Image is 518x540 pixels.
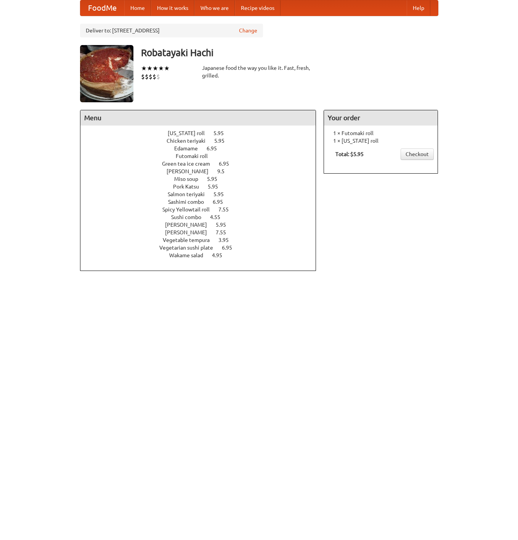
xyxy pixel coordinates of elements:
[239,27,257,34] a: Change
[162,206,243,213] a: Spicy Yellowtail roll 7.55
[401,148,434,160] a: Checkout
[163,237,217,243] span: Vegetable tempura
[407,0,430,16] a: Help
[328,129,434,137] li: 1 × Futomaki roll
[141,73,145,81] li: $
[169,252,236,258] a: Wakame salad 4.95
[169,252,211,258] span: Wakame salad
[335,151,364,157] b: Total: $5.95
[145,73,149,81] li: $
[159,245,221,251] span: Vegetarian sushi plate
[152,64,158,73] li: ★
[168,199,237,205] a: Sashimi combo 6.95
[141,64,147,73] li: ★
[165,222,240,228] a: [PERSON_NAME] 5.95
[80,24,263,37] div: Deliver to: [STREET_ADDRESS]
[324,110,438,126] h4: Your order
[80,110,316,126] h4: Menu
[217,168,232,174] span: 9.5
[174,145,231,152] a: Edamame 6.95
[214,138,232,144] span: 5.95
[174,176,231,182] a: Miso soup 5.95
[151,0,194,16] a: How it works
[168,191,238,197] a: Salmon teriyaki 5.95
[167,168,216,174] span: [PERSON_NAME]
[168,130,212,136] span: [US_STATE] roll
[162,161,243,167] a: Green tea ice cream 6.95
[147,64,152,73] li: ★
[207,176,225,182] span: 5.95
[173,184,232,190] a: Pork Katsu 5.95
[210,214,228,220] span: 4.55
[162,161,218,167] span: Green tea ice cream
[159,245,246,251] a: Vegetarian sushi plate 6.95
[167,138,239,144] a: Chicken teriyaki 5.95
[216,229,234,235] span: 7.55
[174,176,206,182] span: Miso soup
[156,73,160,81] li: $
[168,191,212,197] span: Salmon teriyaki
[202,64,316,79] div: Japanese food the way you like it. Fast, fresh, grilled.
[168,199,212,205] span: Sashimi combo
[207,145,225,152] span: 6.95
[165,229,215,235] span: [PERSON_NAME]
[208,184,226,190] span: 5.95
[152,73,156,81] li: $
[328,137,434,145] li: 1 × [US_STATE] roll
[164,64,170,73] li: ★
[176,153,215,159] span: Futomaki roll
[80,45,133,102] img: angular.jpg
[171,214,209,220] span: Sushi combo
[124,0,151,16] a: Home
[235,0,281,16] a: Recipe videos
[222,245,240,251] span: 6.95
[165,222,215,228] span: [PERSON_NAME]
[213,130,231,136] span: 5.95
[212,252,230,258] span: 4.95
[80,0,124,16] a: FoodMe
[167,138,213,144] span: Chicken teriyaki
[165,229,240,235] a: [PERSON_NAME] 7.55
[213,191,231,197] span: 5.95
[158,64,164,73] li: ★
[174,145,205,152] span: Edamame
[162,206,217,213] span: Spicy Yellowtail roll
[163,237,243,243] a: Vegetable tempura 3.95
[173,184,207,190] span: Pork Katsu
[213,199,231,205] span: 6.95
[141,45,438,60] h3: Robatayaki Hachi
[149,73,152,81] li: $
[218,237,236,243] span: 3.95
[218,206,236,213] span: 7.55
[171,214,234,220] a: Sushi combo 4.55
[216,222,234,228] span: 5.95
[219,161,237,167] span: 6.95
[176,153,229,159] a: Futomaki roll
[194,0,235,16] a: Who we are
[168,130,238,136] a: [US_STATE] roll 5.95
[167,168,239,174] a: [PERSON_NAME] 9.5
